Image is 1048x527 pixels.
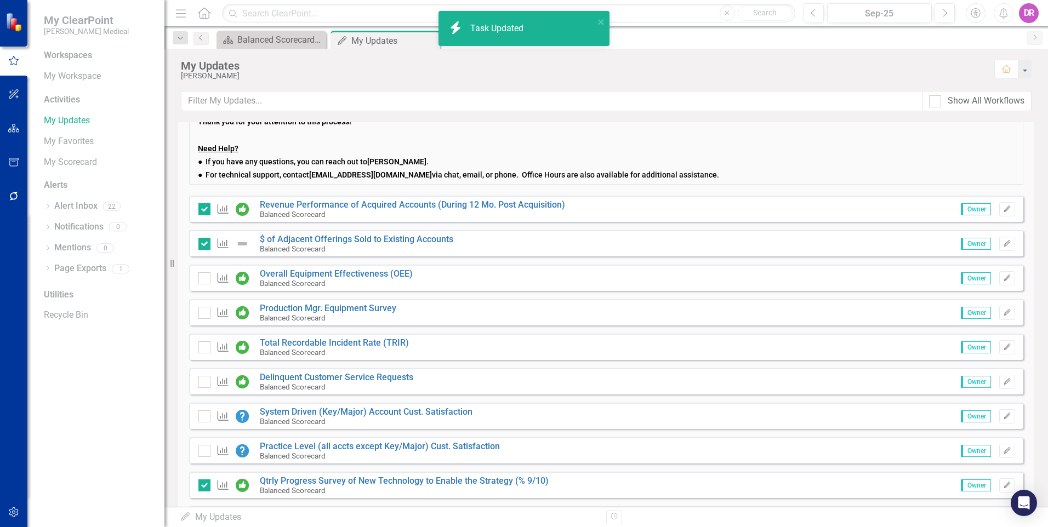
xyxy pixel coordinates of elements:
a: Mentions [54,242,91,254]
div: Utilities [44,289,153,301]
strong: [EMAIL_ADDRESS][DOMAIN_NAME] [309,170,432,179]
div: Show All Workflows [948,95,1024,107]
a: My Updates [44,114,153,127]
span: Owner [961,376,991,388]
span: Owner [961,410,991,422]
div: 0 [96,243,114,253]
div: My Updates [180,511,598,524]
a: Total Recordable Incident Rate (TRIR) [260,337,409,348]
div: My Updates [181,60,983,72]
a: Overall Equipment Effectiveness (OEE) [260,268,413,279]
strong: [PERSON_NAME] [367,157,426,166]
img: No Information [236,410,249,423]
a: Balanced Scorecard Welcome Page [219,33,323,47]
input: Filter My Updates... [181,91,922,111]
a: $ of Adjacent Offerings Sold to Existing Accounts [260,234,453,244]
span: Owner [961,479,991,491]
button: DR [1019,3,1039,23]
img: ClearPoint Strategy [5,12,25,31]
u: Need Help? [198,144,238,153]
div: 1 [112,264,129,273]
span: Owner [961,307,991,319]
span: ● For technical support, contact via chat, email, or phone. Office Hours are also available for a... [198,170,719,179]
span: Search [753,8,777,17]
a: My Scorecard [44,156,153,169]
div: Workspaces [44,49,92,62]
img: On or Above Target [236,341,249,354]
a: Revenue Performance of Acquired Accounts (During 12 Mo. Post Acquisition) [260,199,565,210]
button: Sep-25 [827,3,932,23]
div: Sep-25 [831,7,928,20]
a: System Driven (Key/Major) Account Cust. Satisfaction [260,406,472,417]
a: Notifications [54,221,104,233]
img: Not Defined [236,237,249,250]
a: Qtrly Progress Survey of New Technology to Enable the Strategy (% 9/10) [260,476,549,486]
span: My ClearPoint [44,14,129,27]
span: Owner [961,272,991,284]
img: On or Above Target [236,272,249,285]
span: Owner [961,203,991,215]
a: Recycle Bin [44,309,153,322]
img: On or Above Target [236,375,249,388]
span: ● If you have any questions, you can reach out to . [198,157,429,166]
a: Delinquent Customer Service Requests [260,372,413,382]
img: No Information [236,444,249,457]
small: Balanced Scorecard [260,210,326,219]
div: Open Intercom Messenger [1011,490,1037,516]
div: Activities [44,94,153,106]
strong: Thank you for your attention to this process! [198,117,351,126]
small: Balanced Scorecard [260,244,326,253]
button: close [597,15,605,28]
img: On or Above Target [236,479,249,492]
small: Balanced Scorecard [260,486,326,495]
div: Balanced Scorecard Welcome Page [237,33,323,47]
span: Owner [961,445,991,457]
a: Page Exports [54,262,106,275]
div: Alerts [44,179,153,192]
div: Task Updated [470,22,526,35]
img: On or Above Target [236,203,249,216]
div: 0 [109,222,127,232]
small: Balanced Scorecard [260,279,326,288]
a: My Favorites [44,135,153,148]
div: 22 [103,202,121,211]
a: Practice Level (all accts except Key/Major) Cust. Satisfaction [260,441,500,451]
span: Owner [961,238,991,250]
input: Search ClearPoint... [222,4,795,23]
small: Balanced Scorecard [260,348,326,357]
small: Balanced Scorecard [260,382,326,391]
img: On or Above Target [236,306,249,319]
a: Alert Inbox [54,200,98,213]
div: [PERSON_NAME] [181,72,983,80]
span: Owner [961,341,991,353]
small: [PERSON_NAME] Medical [44,27,129,36]
small: Balanced Scorecard [260,417,326,426]
small: Balanced Scorecard [260,451,326,460]
a: Production Mgr. Equipment Survey [260,303,396,313]
div: My Updates [351,34,437,48]
small: Balanced Scorecard [260,313,326,322]
a: My Workspace [44,70,153,83]
button: Search [738,5,793,21]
